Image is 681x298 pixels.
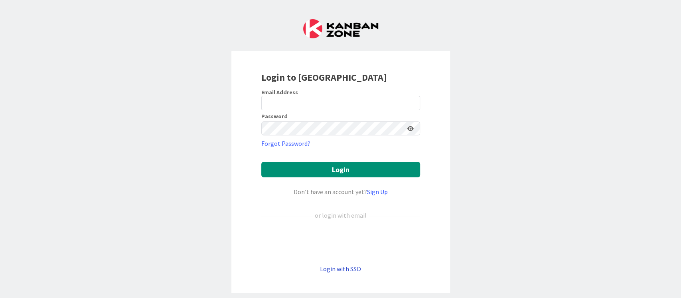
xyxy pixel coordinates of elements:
[257,233,424,251] iframe: Sign in with Google Button
[367,188,388,196] a: Sign Up
[261,89,298,96] label: Email Address
[320,265,361,273] a: Login with SSO
[313,211,369,220] div: or login with email
[261,187,420,197] div: Don’t have an account yet?
[261,71,387,83] b: Login to [GEOGRAPHIC_DATA]
[261,162,420,177] button: Login
[261,139,310,148] a: Forgot Password?
[303,19,378,38] img: Kanban Zone
[261,113,288,119] label: Password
